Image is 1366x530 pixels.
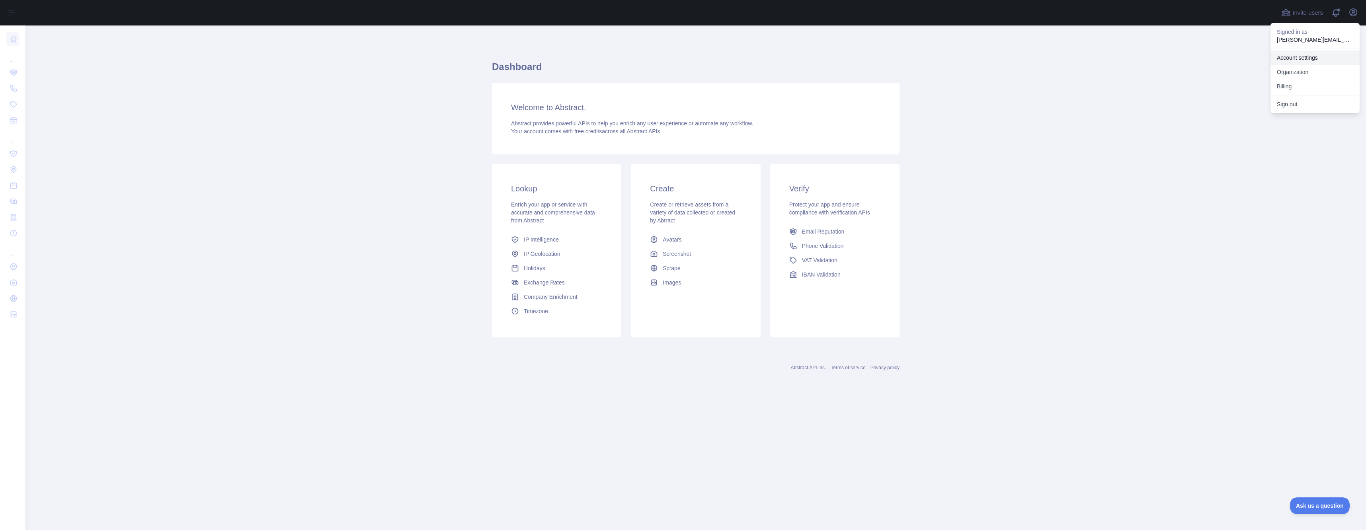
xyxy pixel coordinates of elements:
a: IP Geolocation [508,247,605,261]
a: Abstract API Inc. [791,365,826,370]
span: VAT Validation [802,256,837,264]
span: Timezone [524,307,548,315]
button: Billing [1270,79,1360,94]
p: [PERSON_NAME][EMAIL_ADDRESS][DOMAIN_NAME] [1277,36,1353,44]
span: Create or retrieve assets from a variety of data collected or created by Abtract [650,201,735,224]
a: Account settings [1270,51,1360,65]
a: Screenshot [647,247,744,261]
span: free credits [574,128,602,134]
button: Invite users [1280,6,1325,19]
h3: Welcome to Abstract. [511,102,880,113]
iframe: Toggle Customer Support [1290,497,1350,514]
div: ... [6,48,19,64]
span: Abstract provides powerful APIs to help you enrich any user experience or automate any workflow. [511,120,753,127]
h3: Verify [789,183,880,194]
a: Organization [1270,65,1360,79]
a: VAT Validation [786,253,884,267]
span: IP Geolocation [524,250,560,258]
span: Images [663,279,681,286]
span: Scrape [663,264,680,272]
span: Protect your app and ensure compliance with verification APIs [789,201,870,216]
a: Scrape [647,261,744,275]
a: Company Enrichment [508,290,605,304]
span: Enrich your app or service with accurate and comprehensive data from Abstract [511,201,595,224]
a: Exchange Rates [508,275,605,290]
div: ... [6,129,19,145]
span: IBAN Validation [802,271,841,279]
span: Holidays [524,264,545,272]
span: Email Reputation [802,228,845,236]
span: Phone Validation [802,242,844,250]
span: Exchange Rates [524,279,565,286]
span: IP Intelligence [524,236,559,244]
span: Screenshot [663,250,691,258]
h3: Lookup [511,183,602,194]
a: IP Intelligence [508,232,605,247]
a: Phone Validation [786,239,884,253]
span: Avatars [663,236,681,244]
h3: Create [650,183,741,194]
a: Avatars [647,232,744,247]
a: Email Reputation [786,224,884,239]
a: IBAN Validation [786,267,884,282]
span: Your account comes with across all Abstract APIs. [511,128,662,134]
p: Signed in as [1277,28,1353,36]
div: ... [6,242,19,258]
button: Sign out [1270,97,1360,111]
a: Privacy policy [870,365,900,370]
a: Holidays [508,261,605,275]
a: Timezone [508,304,605,318]
a: Images [647,275,744,290]
span: Invite users [1292,8,1323,18]
span: Company Enrichment [524,293,578,301]
h1: Dashboard [492,60,900,80]
a: Terms of service [831,365,865,370]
